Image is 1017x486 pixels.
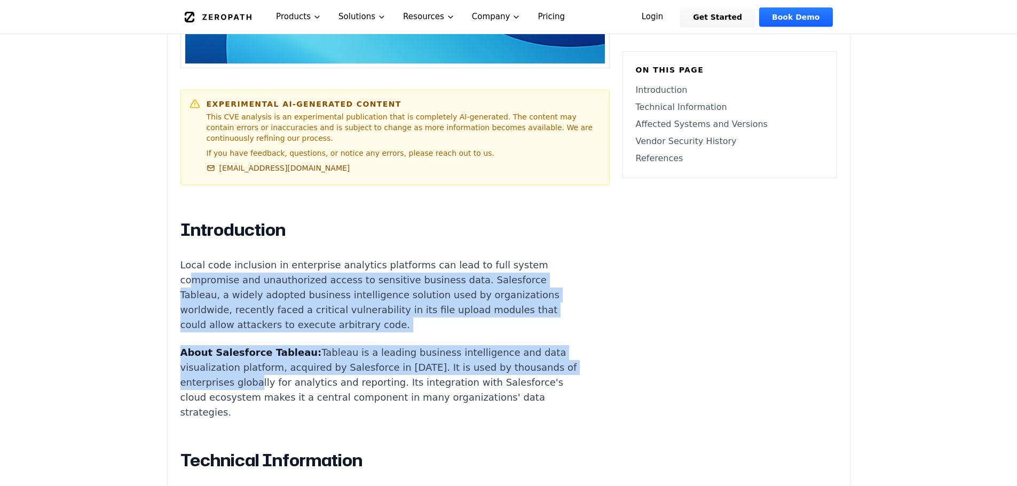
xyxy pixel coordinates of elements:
[636,101,824,114] a: Technical Information
[636,135,824,148] a: Vendor Security History
[636,118,824,131] a: Affected Systems and Versions
[207,99,601,109] h6: Experimental AI-Generated Content
[180,347,322,358] strong: About Salesforce Tableau:
[180,450,578,471] h2: Technical Information
[759,7,832,27] a: Book Demo
[207,111,601,144] p: This CVE analysis is an experimental publication that is completely AI-generated. The content may...
[636,84,824,97] a: Introduction
[207,148,601,158] p: If you have feedback, questions, or notice any errors, please reach out to us.
[180,219,578,241] h2: Introduction
[207,163,350,173] a: [EMAIL_ADDRESS][DOMAIN_NAME]
[680,7,755,27] a: Get Started
[636,65,824,75] h6: On this page
[180,345,578,420] p: Tableau is a leading business intelligence and data visualization platform, acquired by Salesforc...
[629,7,676,27] a: Login
[180,258,578,332] p: Local code inclusion in enterprise analytics platforms can lead to full system compromise and una...
[636,152,824,165] a: References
